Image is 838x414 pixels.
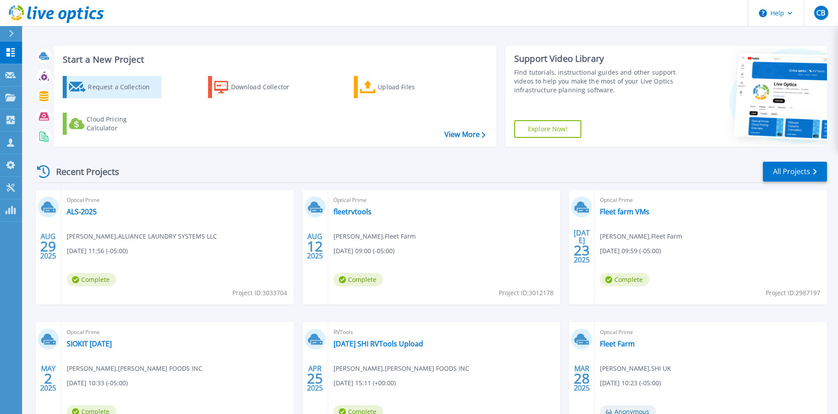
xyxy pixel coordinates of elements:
div: MAR 2025 [573,362,590,395]
span: Project ID: 3033704 [232,288,287,298]
span: [PERSON_NAME] , [PERSON_NAME] FOODS INC [67,364,202,373]
div: Recent Projects [34,161,131,182]
span: Complete [334,273,383,286]
div: [DATE] 2025 [573,230,590,262]
a: Explore Now! [514,120,581,138]
span: Project ID: 2987197 [766,288,820,298]
a: ALS-2025 [67,207,97,216]
span: Optical Prime [67,195,288,205]
span: Complete [600,273,649,286]
a: Upload Files [354,76,452,98]
span: 23 [574,247,590,254]
span: Optical Prime [600,195,822,205]
span: 25 [307,375,323,382]
span: [DATE] 11:56 (-05:00) [67,246,128,256]
a: Fleet Farm [600,339,635,348]
span: [PERSON_NAME] , Fleet Farm [334,232,416,241]
div: Support Video Library [514,53,678,65]
div: APR 2025 [307,362,323,395]
span: [PERSON_NAME] , ALLIANCE LAUNDRY SYSTEMS LLC [67,232,217,241]
span: CB [816,9,825,16]
span: [PERSON_NAME] , Fleet Farm [600,232,682,241]
a: fleetrvtools [334,207,372,216]
span: Optical Prime [67,327,288,337]
a: Request a Collection [63,76,161,98]
h3: Start a New Project [63,55,485,65]
div: AUG 2025 [307,230,323,262]
span: [DATE] 15:11 (+00:00) [334,378,396,388]
span: Complete [67,273,116,286]
a: SIOKIT [DATE] [67,339,112,348]
span: 29 [40,243,56,250]
span: 28 [574,375,590,382]
span: 2 [44,375,52,382]
div: Download Collector [231,78,302,96]
a: [DATE] SHI RVTools Upload [334,339,423,348]
span: RVTools [334,327,555,337]
span: Optical Prime [334,195,555,205]
div: Cloud Pricing Calculator [87,115,157,133]
a: Download Collector [208,76,307,98]
a: Cloud Pricing Calculator [63,113,161,135]
span: [PERSON_NAME] , [PERSON_NAME] FOODS INC [334,364,469,373]
div: Upload Files [378,78,448,96]
span: [DATE] 10:33 (-05:00) [67,378,128,388]
div: Find tutorials, instructional guides and other support videos to help you make the most of your L... [514,68,678,95]
a: All Projects [763,162,827,182]
div: Request a Collection [88,78,159,96]
span: 12 [307,243,323,250]
div: AUG 2025 [40,230,57,262]
span: [DATE] 09:00 (-05:00) [334,246,394,256]
span: Project ID: 3012178 [499,288,554,298]
a: Fleet farm VMs [600,207,649,216]
span: [DATE] 09:59 (-05:00) [600,246,661,256]
div: MAY 2025 [40,362,57,395]
a: View More [444,130,485,139]
span: [DATE] 10:23 (-05:00) [600,378,661,388]
span: Optical Prime [600,327,822,337]
span: [PERSON_NAME] , SHI UK [600,364,671,373]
